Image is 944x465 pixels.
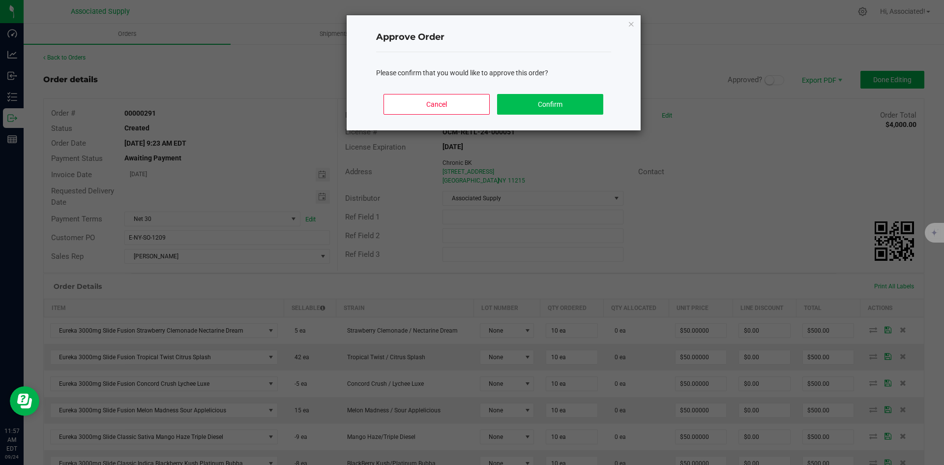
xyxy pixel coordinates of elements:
[10,386,39,416] iframe: Resource center
[376,68,611,78] div: Please confirm that you would like to approve this order?
[497,94,603,115] button: Confirm
[376,31,611,44] h4: Approve Order
[383,94,489,115] button: Cancel
[628,18,635,30] button: Close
